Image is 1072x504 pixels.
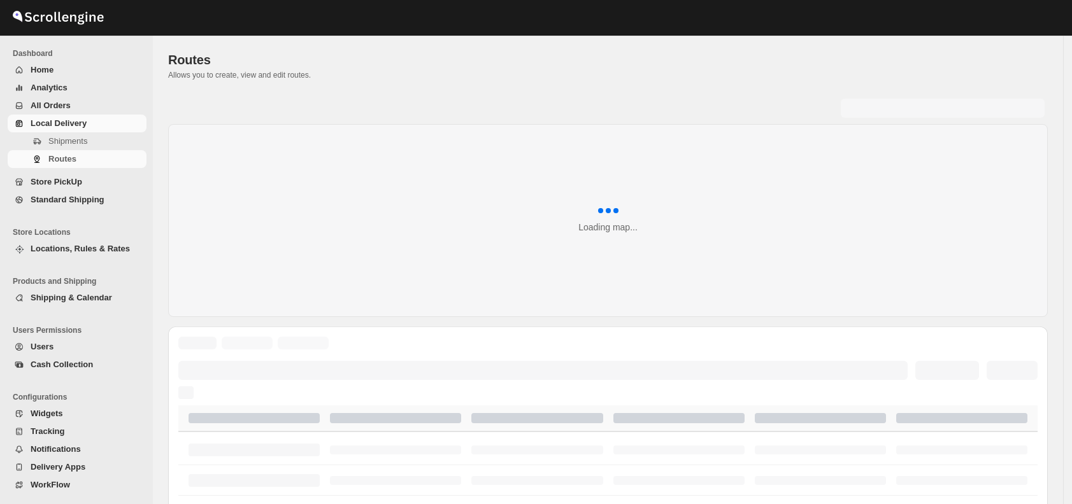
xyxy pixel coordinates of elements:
[31,101,71,110] span: All Orders
[8,132,147,150] button: Shipments
[8,240,147,258] button: Locations, Rules & Rates
[13,392,147,402] span: Configurations
[13,325,147,335] span: Users Permissions
[168,70,1048,80] p: Allows you to create, view and edit routes.
[8,458,147,476] button: Delivery Apps
[13,227,147,237] span: Store Locations
[8,97,147,115] button: All Orders
[48,136,87,146] span: Shipments
[31,342,54,351] span: Users
[8,338,147,356] button: Users
[31,426,64,436] span: Tracking
[8,405,147,423] button: Widgets
[13,276,147,286] span: Products and Shipping
[8,289,147,307] button: Shipping & Calendar
[31,480,70,489] span: WorkFlow
[168,53,211,67] span: Routes
[31,444,81,454] span: Notifications
[31,118,87,128] span: Local Delivery
[31,177,82,186] span: Store PickUp
[578,221,638,234] div: Loading map...
[31,293,112,302] span: Shipping & Calendar
[13,48,147,59] span: Dashboard
[31,244,130,253] span: Locations, Rules & Rates
[31,360,93,369] span: Cash Collection
[31,462,85,472] span: Delivery Apps
[8,79,147,97] button: Analytics
[31,83,68,92] span: Analytics
[31,409,62,418] span: Widgets
[8,150,147,168] button: Routes
[8,476,147,494] button: WorkFlow
[8,423,147,440] button: Tracking
[31,65,54,74] span: Home
[8,356,147,374] button: Cash Collection
[31,195,104,204] span: Standard Shipping
[48,154,76,164] span: Routes
[8,61,147,79] button: Home
[8,440,147,458] button: Notifications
